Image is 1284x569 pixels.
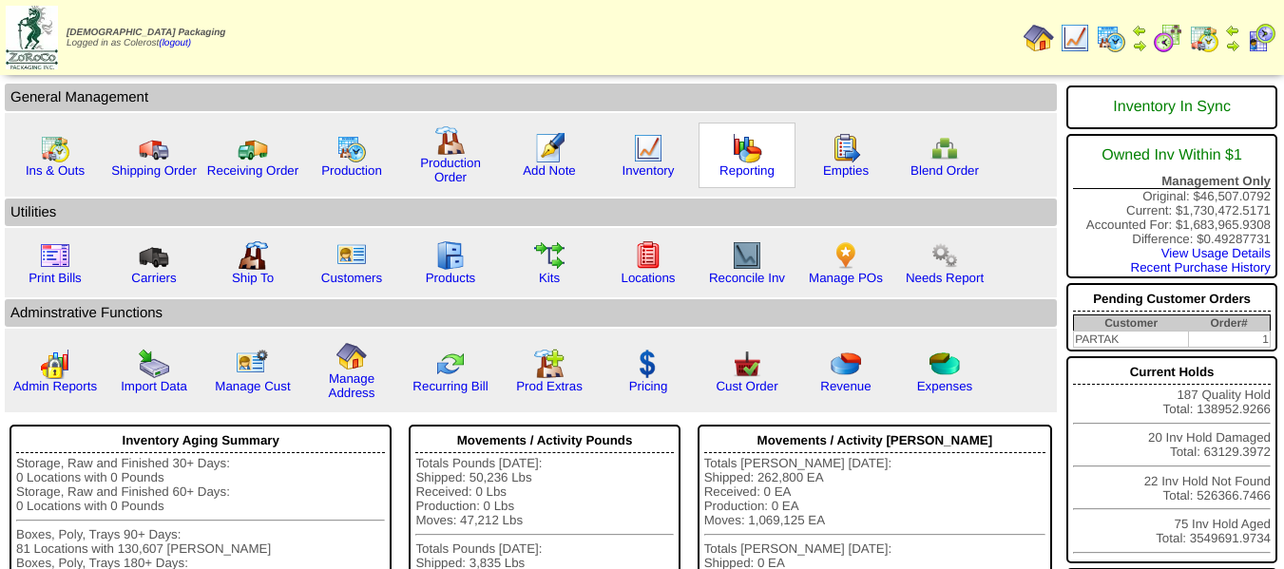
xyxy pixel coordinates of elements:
span: Logged in as Colerost [67,28,225,48]
a: Production [321,163,382,178]
img: calendarprod.gif [336,133,367,163]
div: 187 Quality Hold Total: 138952.9266 20 Inv Hold Damaged Total: 63129.3972 22 Inv Hold Not Found T... [1066,356,1277,563]
img: graph.gif [732,133,762,163]
a: Revenue [820,379,871,393]
td: Utilities [5,199,1057,226]
a: Needs Report [906,271,984,285]
div: Pending Customer Orders [1073,287,1271,312]
a: Reporting [719,163,775,178]
a: Reconcile Inv [709,271,785,285]
a: Receiving Order [207,163,298,178]
a: Kits [539,271,560,285]
a: Recurring Bill [412,379,488,393]
img: line_graph.gif [1060,23,1090,53]
a: Empties [823,163,869,178]
img: invoice2.gif [40,240,70,271]
img: locations.gif [633,240,663,271]
th: Order# [1188,315,1270,332]
img: arrowright.gif [1132,38,1147,53]
img: factory.gif [435,125,466,156]
div: Movements / Activity [PERSON_NAME] [704,428,1046,453]
a: Customers [321,271,382,285]
img: dollar.gif [633,349,663,379]
a: Admin Reports [13,379,97,393]
a: Pricing [629,379,668,393]
img: graph2.png [40,349,70,379]
a: Add Note [523,163,576,178]
img: home.gif [336,341,367,371]
a: Blend Order [910,163,979,178]
img: zoroco-logo-small.webp [6,6,58,69]
a: Print Bills [29,271,82,285]
a: Recent Purchase History [1131,260,1271,275]
a: Production Order [420,156,481,184]
a: Manage Cust [215,379,290,393]
img: calendarblend.gif [1153,23,1183,53]
div: Movements / Activity Pounds [415,428,673,453]
a: Manage Address [329,371,375,400]
a: (logout) [159,38,191,48]
td: PARTAK [1074,332,1189,348]
img: cabinet.gif [435,240,466,271]
img: line_graph2.gif [732,240,762,271]
td: General Management [5,84,1057,111]
div: Current Holds [1073,360,1271,385]
img: calendarinout.gif [40,133,70,163]
div: Inventory Aging Summary [16,428,385,453]
img: pie_chart2.png [929,349,960,379]
a: Ship To [232,271,274,285]
img: truck3.gif [139,240,169,271]
img: import.gif [139,349,169,379]
img: arrowright.gif [1225,38,1240,53]
img: network.png [929,133,960,163]
img: reconcile.gif [435,349,466,379]
a: Products [426,271,476,285]
a: Locations [621,271,675,285]
a: Cust Order [716,379,777,393]
img: arrowleft.gif [1225,23,1240,38]
img: truck2.gif [238,133,268,163]
a: Expenses [917,379,973,393]
div: Management Only [1073,174,1271,189]
img: orders.gif [534,133,565,163]
a: Ins & Outs [26,163,85,178]
td: Adminstrative Functions [5,299,1057,327]
a: Carriers [131,271,176,285]
a: Shipping Order [111,163,197,178]
img: workflow.gif [534,240,565,271]
img: workorder.gif [831,133,861,163]
a: View Usage Details [1161,246,1271,260]
a: Inventory [623,163,675,178]
img: prodextras.gif [534,349,565,379]
img: truck.gif [139,133,169,163]
img: calendarcustomer.gif [1246,23,1276,53]
img: cust_order.png [732,349,762,379]
img: calendarinout.gif [1189,23,1219,53]
div: Owned Inv Within $1 [1073,138,1271,174]
div: Original: $46,507.0792 Current: $1,730,472.5171 Accounted For: $1,683,965.9308 Difference: $0.492... [1066,134,1277,278]
img: home.gif [1024,23,1054,53]
img: pie_chart.png [831,349,861,379]
td: 1 [1188,332,1270,348]
img: line_graph.gif [633,133,663,163]
img: workflow.png [929,240,960,271]
a: Import Data [121,379,187,393]
img: po.png [831,240,861,271]
img: managecust.png [236,349,271,379]
img: factory2.gif [238,240,268,271]
img: arrowleft.gif [1132,23,1147,38]
div: Inventory In Sync [1073,89,1271,125]
a: Prod Extras [516,379,583,393]
a: Manage POs [809,271,883,285]
img: calendarprod.gif [1096,23,1126,53]
th: Customer [1074,315,1189,332]
img: customers.gif [336,240,367,271]
span: [DEMOGRAPHIC_DATA] Packaging [67,28,225,38]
